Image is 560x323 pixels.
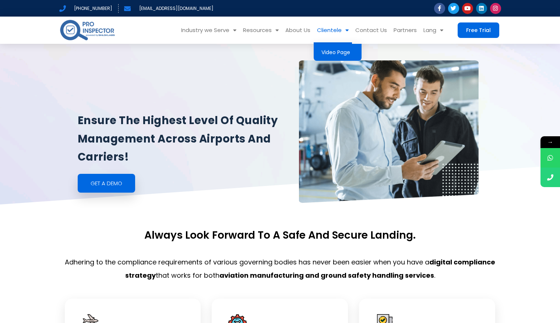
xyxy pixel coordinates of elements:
b: digital compliance strategy [125,257,496,280]
img: aviation-banner [299,60,479,203]
span: [PHONE_NUMBER] [72,4,112,13]
ul: Clientele [314,44,362,61]
nav: Menu [127,17,447,44]
a: GEt a demo [78,174,135,193]
a: Industry we Serve [178,17,240,44]
a: Video Page [314,44,362,61]
span: → [540,136,560,148]
span: GEt a demo [91,180,122,186]
p: Always look forward to a safe and secure landing. [59,225,501,246]
a: About Us [282,17,314,44]
a: Clientele [314,17,352,44]
a: Partners [390,17,420,44]
a: Resources [240,17,282,44]
p: Adhering to the compliance requirements of various governing bodies has never been easier when yo... [59,256,501,282]
h5: Ensure the highest level of quality management across airports and carriers! [78,112,296,166]
a: [EMAIL_ADDRESS][DOMAIN_NAME] [124,4,214,13]
b: aviation manufacturing and ground safety handling services [219,271,434,280]
span: [EMAIL_ADDRESS][DOMAIN_NAME] [137,4,214,13]
a: Free Trial [458,22,499,38]
a: Contact Us [352,17,390,44]
a: Lang [420,17,447,44]
img: pro-inspector-logo [59,18,116,42]
span: Free Trial [466,28,491,33]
